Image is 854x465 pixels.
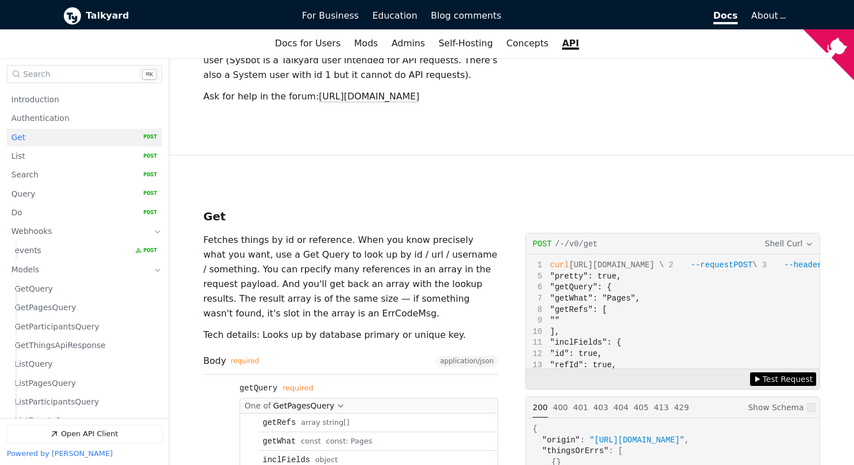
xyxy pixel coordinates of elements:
p: Fetches things by id or reference. When you know precisely what you want, use a Get Query to look... [203,233,498,321]
span: [ [618,446,622,455]
a: Admins [385,34,432,53]
p: ListEventsQuery [15,416,79,427]
span: Body [203,356,259,366]
button: Test Request [750,372,816,386]
a: Authentication [11,110,157,127]
span: "[URL][DOMAIN_NAME]" [590,436,685,445]
a: GetQuery [15,280,157,298]
a: API [555,34,586,53]
p: Authentication [11,113,69,124]
span: Pages [351,437,372,446]
a: For Business [295,6,366,25]
span: 413 [653,403,669,412]
span: ], [550,327,560,336]
span: "inclFields": { [550,338,621,347]
span: Test Request [762,373,813,385]
a: GetPagesQuery [15,299,157,316]
a: Mods [347,34,385,53]
a: GetParticipantsQuery [15,318,157,336]
span: 401 [573,403,588,412]
span: One of [245,401,271,410]
span: POST [135,190,157,198]
span: 429 [674,403,689,412]
a: List POST [11,147,157,165]
span: Blog comments [431,10,502,21]
a: events POST [15,242,157,260]
p: Get [11,132,25,143]
span: post [533,240,552,249]
div: required [230,358,259,366]
span: /-/v0/get [555,240,598,249]
span: Docs [713,10,738,24]
span: For Business [302,10,359,21]
a: ListParticipantsQuery [15,393,157,411]
button: Shell Curl [764,237,814,250]
div: getWhat [263,437,296,446]
span: "" [550,316,560,325]
p: ListPagesQuery [15,378,76,389]
span: --request [691,260,752,270]
span: POST [734,260,753,270]
span: 405 [634,403,649,412]
p: GetPagesQuery [15,302,76,313]
span: : [580,436,585,445]
a: Self-Hosting [432,34,499,53]
a: Powered by [PERSON_NAME] [7,450,112,458]
span: 400 [553,403,568,412]
p: ListParticipantsQuery [15,397,99,407]
p: Ask for help in the forum: [203,89,498,104]
span: : [608,446,613,455]
span: array string[] [301,419,350,427]
span: \ [664,260,757,270]
img: Talkyard logo [63,7,81,25]
a: ListPagesQuery [15,375,157,392]
span: GetPagesQuery [273,401,334,410]
span: [URL][DOMAIN_NAME] \ [533,260,664,270]
span: "pretty": true, [550,272,621,281]
span: POST [135,133,157,141]
a: ListQuery [15,356,157,373]
div: const: [326,437,351,446]
p: GetThingsApiResponse [15,340,106,351]
div: required [282,384,313,393]
span: "getQuery": { [550,283,612,292]
span: "thingsOrErrs" [542,446,609,455]
a: Query POST [11,185,157,203]
p: Search [11,170,38,181]
span: ⌘ [146,72,150,79]
span: const [301,437,321,446]
a: ListEventsQuery [15,412,157,430]
span: "refId": true, [550,360,617,370]
div: getRefs [263,418,296,427]
span: curl [550,260,569,270]
p: Do [11,207,22,218]
span: --header [784,260,822,270]
div: getQuery [239,384,277,393]
a: About [751,10,784,21]
a: Open API Client [7,425,162,443]
span: "getWhat": "Pages", [550,294,640,303]
b: Talkyard [86,8,286,23]
p: events [15,246,41,257]
p: Models [11,264,39,275]
span: { [533,424,537,433]
p: Query [11,189,36,199]
kbd: k [142,69,156,80]
a: Concepts [500,34,556,53]
a: Blog comments [424,6,508,25]
div: inclFields [263,455,310,464]
a: GetThingsApiResponse [15,337,157,354]
span: POST [135,153,157,160]
button: One ofGetPagesQuery [239,398,498,413]
p: GetQuery [15,284,53,294]
span: "origin" [542,436,580,445]
p: List [11,151,25,162]
span: "id": true, [550,349,602,358]
p: Introduction [11,94,59,105]
span: Search [23,69,50,79]
a: Docs for Users [268,34,347,53]
span: , [685,436,689,445]
p: Tech details: Looks up by database primary or unique key. [203,328,498,342]
h3: Get [203,210,226,223]
a: Get POST [11,129,157,146]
